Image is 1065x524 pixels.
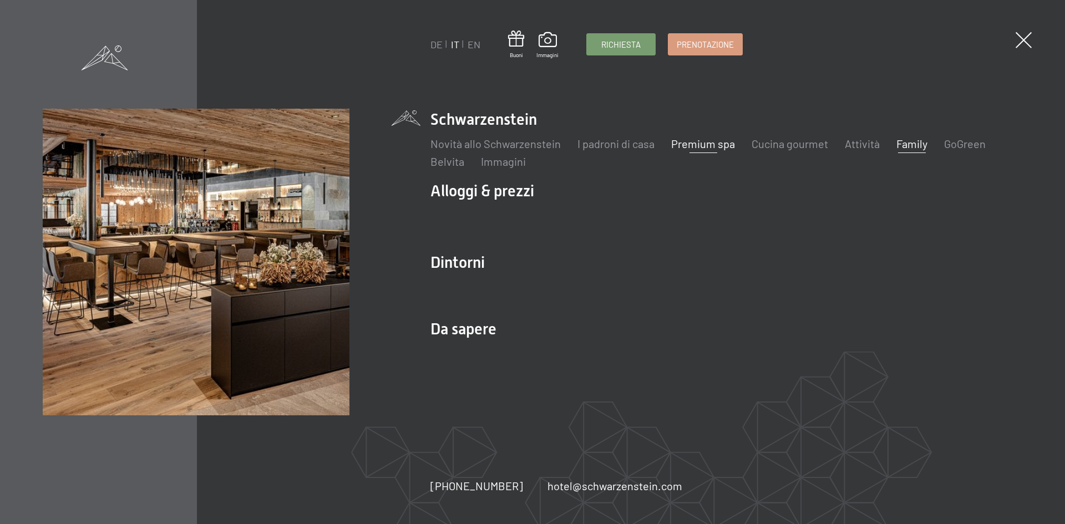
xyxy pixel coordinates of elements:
[508,51,524,59] span: Buoni
[896,137,927,150] a: Family
[671,137,735,150] a: Premium spa
[536,51,559,59] span: Immagini
[451,38,459,50] a: IT
[430,38,443,50] a: DE
[752,137,828,150] a: Cucina gourmet
[430,478,523,494] a: [PHONE_NUMBER]
[547,478,682,494] a: hotel@schwarzenstein.com
[845,137,880,150] a: Attività
[536,32,559,59] a: Immagini
[944,137,986,150] a: GoGreen
[587,34,655,55] a: Richiesta
[601,39,641,50] span: Richiesta
[430,137,561,150] a: Novità allo Schwarzenstein
[468,38,480,50] a: EN
[668,34,742,55] a: Prenotazione
[577,137,655,150] a: I padroni di casa
[508,30,524,59] a: Buoni
[430,479,523,492] span: [PHONE_NUMBER]
[430,155,464,168] a: Belvita
[481,155,526,168] a: Immagini
[677,39,734,50] span: Prenotazione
